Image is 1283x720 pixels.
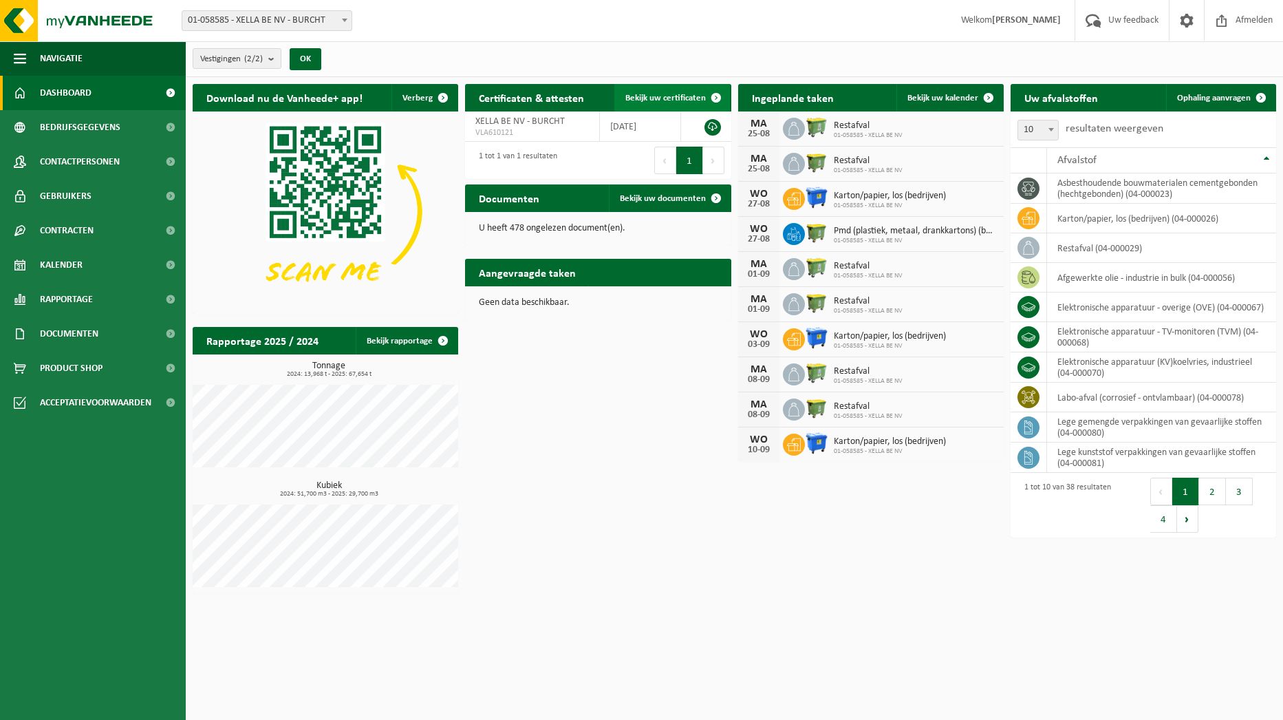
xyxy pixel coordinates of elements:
div: MA [745,153,773,165]
img: WB-1100-HPE-BE-01 [805,432,828,455]
span: Dashboard [40,76,91,110]
strong: [PERSON_NAME] [992,15,1061,25]
h2: Ingeplande taken [738,84,848,111]
span: Bekijk uw kalender [907,94,978,103]
h2: Certificaten & attesten [465,84,598,111]
button: 1 [1172,478,1199,505]
span: Product Shop [40,351,103,385]
span: Afvalstof [1057,155,1097,166]
div: 08-09 [745,375,773,385]
span: 01-058585 - XELLA BE NV [834,167,903,175]
td: elektronische apparatuur - overige (OVE) (04-000067) [1047,293,1276,322]
span: Kalender [40,248,83,282]
span: Karton/papier, los (bedrijven) [834,436,946,447]
span: 01-058585 - XELLA BE NV [834,412,903,421]
label: resultaten weergeven [1066,123,1163,134]
div: MA [745,364,773,375]
span: VLA610121 [475,127,589,138]
button: 3 [1226,478,1253,505]
button: Next [1177,505,1198,533]
h2: Aangevraagde taken [465,259,590,286]
span: Restafval [834,120,903,131]
a: Bekijk rapportage [356,327,457,354]
div: 25-08 [745,165,773,174]
img: WB-1100-HPE-GN-50 [805,396,828,420]
div: 10-09 [745,445,773,455]
div: 27-08 [745,200,773,209]
button: Previous [654,147,676,174]
span: Navigatie [40,41,83,76]
a: Bekijk uw kalender [896,84,1002,112]
span: 01-058585 - XELLA BE NV [834,342,946,350]
span: Contracten [40,213,94,248]
span: Karton/papier, los (bedrijven) [834,331,946,342]
span: 01-058585 - XELLA BE NV [834,272,903,280]
button: 2 [1199,478,1226,505]
span: Gebruikers [40,179,91,213]
span: Restafval [834,296,903,307]
span: 01-058585 - XELLA BE NV [834,447,946,456]
span: 2024: 13,968 t - 2025: 67,654 t [200,371,458,378]
td: restafval (04-000029) [1047,233,1276,263]
td: elektronische apparatuur (KV)koelvries, industrieel (04-000070) [1047,352,1276,383]
img: WB-0660-HPE-GN-50 [805,256,828,279]
span: Restafval [834,156,903,167]
h2: Rapportage 2025 / 2024 [193,327,332,354]
span: Vestigingen [200,49,263,70]
td: afgewerkte olie - industrie in bulk (04-000056) [1047,263,1276,293]
span: 01-058585 - XELLA BE NV [834,307,903,315]
img: WB-1100-HPE-BE-01 [805,186,828,209]
span: 01-058585 - XELLA BE NV [834,202,946,210]
div: WO [745,224,773,235]
div: 01-09 [745,270,773,279]
td: lege gemengde verpakkingen van gevaarlijke stoffen (04-000080) [1047,412,1276,443]
div: WO [745,329,773,340]
button: Previous [1150,478,1172,505]
div: 1 tot 1 van 1 resultaten [472,145,557,176]
img: WB-1100-HPE-GN-50 [805,221,828,244]
span: Restafval [834,366,903,377]
p: U heeft 478 ongelezen document(en). [479,224,717,233]
span: Ophaling aanvragen [1177,94,1251,103]
div: 01-09 [745,305,773,315]
td: asbesthoudende bouwmaterialen cementgebonden (hechtgebonden) (04-000023) [1047,173,1276,204]
div: 08-09 [745,410,773,420]
span: 2024: 51,700 m3 - 2025: 29,700 m3 [200,491,458,498]
p: Geen data beschikbaar. [479,298,717,308]
img: WB-1100-HPE-GN-50 [805,291,828,315]
span: 01-058585 - XELLA BE NV - BURCHT [182,10,352,31]
button: OK [290,48,321,70]
span: Pmd (plastiek, metaal, drankkartons) (bedrijven) [834,226,997,237]
span: 10 [1017,120,1059,140]
span: XELLA BE NV - BURCHT [475,116,565,127]
span: 01-058585 - XELLA BE NV [834,237,997,245]
span: Bekijk uw documenten [620,194,706,203]
div: WO [745,434,773,445]
span: Acceptatievoorwaarden [40,385,151,420]
td: [DATE] [600,112,681,142]
h2: Documenten [465,184,553,211]
count: (2/2) [244,54,263,63]
span: Documenten [40,317,98,351]
a: Bekijk uw certificaten [614,84,730,112]
td: lege kunststof verpakkingen van gevaarlijke stoffen (04-000081) [1047,443,1276,473]
span: Karton/papier, los (bedrijven) [834,191,946,202]
span: Bedrijfsgegevens [40,110,120,145]
td: labo-afval (corrosief - ontvlambaar) (04-000078) [1047,383,1276,412]
span: Restafval [834,401,903,412]
a: Bekijk uw documenten [609,184,730,212]
div: WO [745,189,773,200]
span: Rapportage [40,282,93,317]
div: MA [745,399,773,410]
img: WB-0660-HPE-GN-50 [805,361,828,385]
div: MA [745,259,773,270]
div: MA [745,294,773,305]
button: 1 [676,147,703,174]
div: 25-08 [745,129,773,139]
button: Vestigingen(2/2) [193,48,281,69]
td: elektronische apparatuur - TV-monitoren (TVM) (04-000068) [1047,322,1276,352]
span: 01-058585 - XELLA BE NV [834,131,903,140]
img: WB-1100-HPE-BE-01 [805,326,828,350]
td: karton/papier, los (bedrijven) (04-000026) [1047,204,1276,233]
a: Ophaling aanvragen [1166,84,1275,112]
